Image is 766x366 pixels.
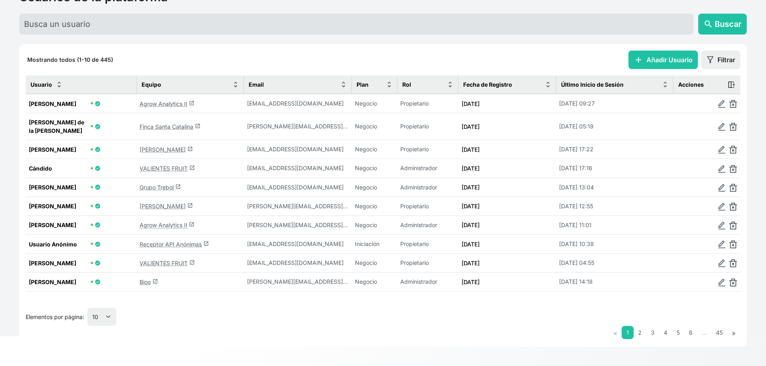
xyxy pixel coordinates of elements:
[718,279,726,287] img: edit
[95,146,101,152] span: Usuario Verificado
[556,159,673,178] td: [DATE] 17:16
[29,278,89,286] span: [PERSON_NAME]
[189,260,195,265] span: launch
[352,254,397,272] td: Negocio
[458,197,556,216] td: [DATE]
[29,118,89,135] span: [PERSON_NAME] de la [PERSON_NAME]
[26,326,740,340] nav: User display
[556,197,673,216] td: [DATE] 12:55
[711,326,727,339] a: 45
[140,165,195,172] a: VALIENTES FRUITlaunch
[458,254,556,272] td: [DATE]
[729,222,737,230] img: delete
[29,164,89,173] span: Cándido
[458,235,556,254] td: [DATE]
[556,94,673,113] td: [DATE] 09:27
[95,165,101,171] span: Usuario Verificado
[718,259,726,267] img: edit
[352,140,397,159] td: Negocio
[678,80,704,89] span: Acciones
[718,146,726,154] img: edit
[175,184,181,189] span: launch
[646,326,659,339] a: 3
[95,279,101,285] span: Usuario Verificado
[397,178,458,197] td: Administrador
[729,203,737,211] img: delete
[91,148,93,151] span: 🟢
[29,100,89,108] span: [PERSON_NAME]
[397,272,458,291] td: Administrador
[698,14,747,35] button: searchBuscar
[672,326,685,339] a: 5
[463,80,512,89] span: Fecha de Registro
[718,184,726,192] img: edit
[662,81,668,87] img: sort
[203,241,209,246] span: launch
[701,51,740,69] button: Filtrar
[340,81,347,87] img: sort
[357,80,369,89] span: Plan
[352,178,397,197] td: Negocio
[732,329,736,337] span: »
[729,100,737,108] img: delete
[447,81,453,87] img: sort
[715,18,742,30] span: Buscar
[727,81,736,89] img: action
[397,197,458,216] td: Propietario
[189,222,195,227] span: launch
[718,240,726,248] img: edit
[140,203,193,209] a: [PERSON_NAME]launch
[244,94,352,113] td: eduardoavalospalacios@gmail.com
[556,113,673,140] td: [DATE] 05:19
[140,279,158,285] a: Bioolaunch
[729,240,737,248] img: delete
[729,184,737,192] img: delete
[397,113,458,140] td: Propietario
[152,279,158,284] span: launch
[458,272,556,291] td: [DATE]
[458,178,556,197] td: [DATE]
[249,80,264,89] span: Email
[352,235,397,254] td: Iniciación
[95,222,101,228] span: Usuario Verificado
[91,125,93,128] span: 🟢
[545,81,551,87] img: sort
[729,259,737,267] img: delete
[29,202,89,210] span: [PERSON_NAME]
[195,123,201,129] span: launch
[634,55,643,65] span: add
[91,167,93,170] span: 🟢
[30,80,52,89] span: Usuario
[91,224,93,227] span: 🟢
[244,197,352,216] td: lorenzo.sanagustincallen@gmail.com
[187,203,193,208] span: launch
[352,272,397,291] td: Negocio
[142,80,161,89] span: Equipo
[718,123,726,131] img: edit
[95,260,101,266] span: Usuario Verificado
[397,94,458,113] td: Propietario
[729,123,737,131] img: delete
[29,240,89,248] span: Usuario Anónimo
[233,81,239,87] img: sort
[397,235,458,254] td: Propietario
[352,197,397,216] td: Negocio
[556,140,673,159] td: [DATE] 17:22
[556,272,673,291] td: [DATE] 14:18
[386,81,392,87] img: sort
[56,81,62,87] img: sort
[352,216,397,234] td: Negocio
[187,146,193,152] span: launch
[189,165,195,171] span: launch
[458,94,556,113] td: [DATE]
[628,51,698,69] button: addAñadir Usuario
[91,102,93,105] span: 🟢
[659,326,672,339] a: 4
[140,100,195,107] a: Agrow Analytics IIlaunch
[729,146,737,154] img: delete
[95,203,101,209] span: Usuario Verificado
[703,19,713,29] span: search
[397,216,458,234] td: Administrador
[718,100,726,108] img: edit
[352,94,397,113] td: Negocio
